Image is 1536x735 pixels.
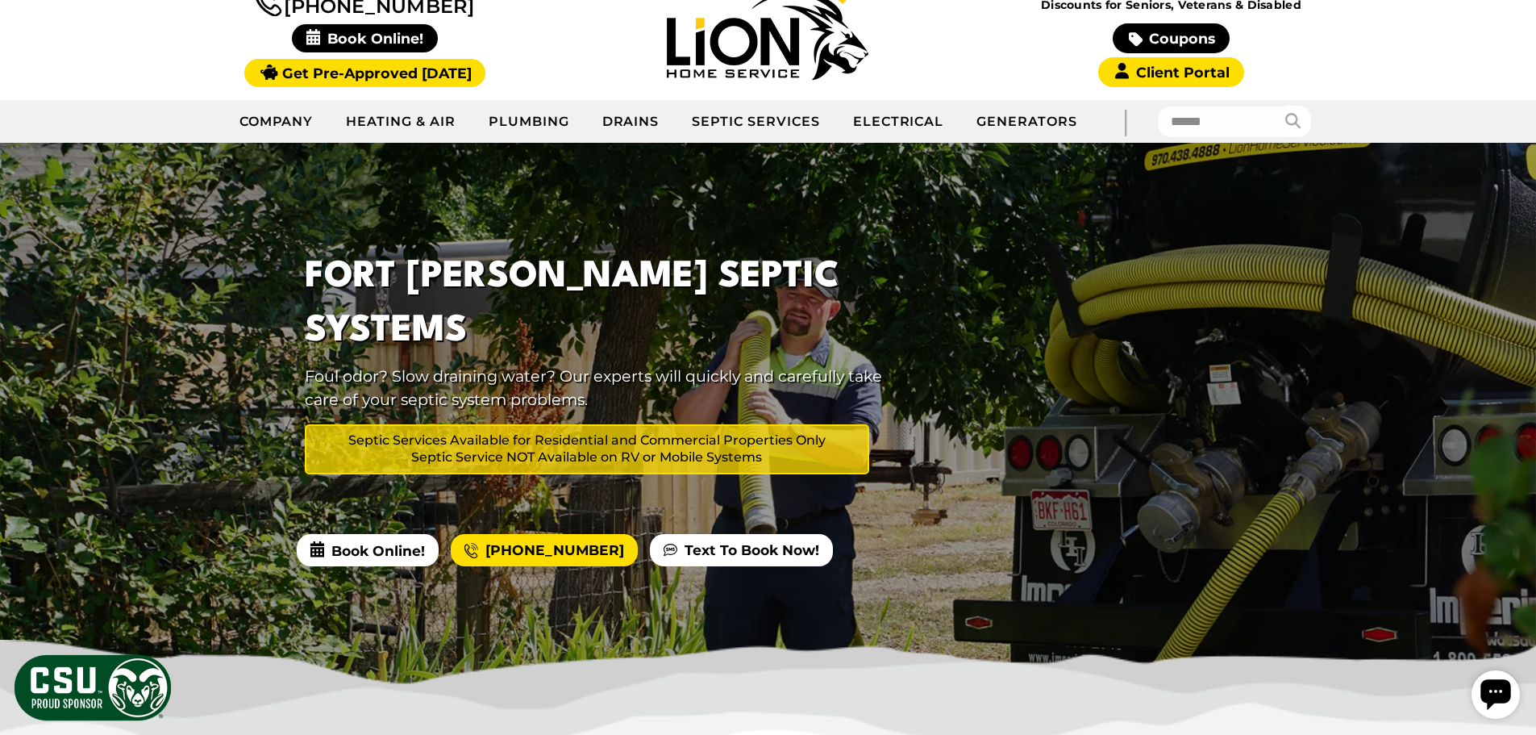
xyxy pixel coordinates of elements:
a: Client Portal [1098,57,1243,87]
p: Foul odor? Slow draining water? Our experts will quickly and carefully take care of your septic s... [305,365,892,411]
a: Coupons [1113,23,1229,53]
a: Septic Services [676,102,836,142]
a: Heating & Air [330,102,472,142]
a: Drains [586,102,676,142]
a: Text To Book Now! [650,534,833,566]
img: CSU Sponsor Badge [12,653,173,723]
span: Book Online! [297,534,439,566]
a: Plumbing [472,102,586,142]
div: Open chat widget [6,6,55,55]
h1: Fort [PERSON_NAME] Septic Systems [305,250,892,358]
a: [PHONE_NUMBER] [451,534,638,566]
span: Septic Service NOT Available on RV or Mobile Systems [313,449,861,466]
div: | [1093,100,1158,143]
a: Get Pre-Approved [DATE] [244,59,485,87]
span: Septic Services Available for Residential and Commercial Properties Only [313,432,861,449]
span: Book Online! [292,24,438,52]
a: Company [223,102,331,142]
a: Electrical [837,102,961,142]
a: Generators [960,102,1093,142]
